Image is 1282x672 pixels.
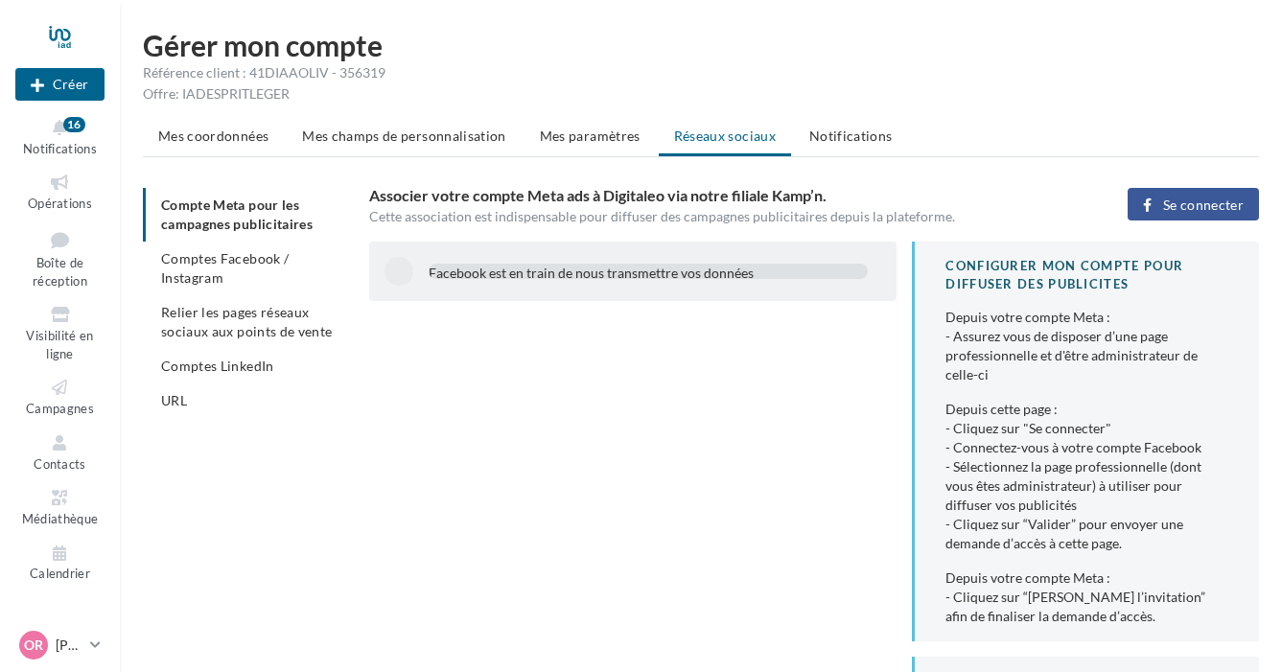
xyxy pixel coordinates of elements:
div: Depuis votre compte Meta : - Assurez vous de disposer d’une page professionnelle et d'être admini... [945,308,1228,384]
span: Mes paramètres [540,127,641,144]
span: Visibilité en ligne [26,328,93,361]
a: Opérations [15,168,105,215]
span: Se connecter [1163,197,1244,213]
span: Comptes Facebook / Instagram [161,250,289,286]
span: Relier les pages réseaux sociaux aux points de vente [161,304,332,339]
div: Nouvelle campagne [15,68,105,101]
span: Opérations [28,196,92,211]
a: Campagnes [15,373,105,420]
span: Médiathèque [22,511,99,526]
h3: Associer votre compte Meta ads à Digitaleo via notre filiale Kamp’n. [369,188,1078,203]
button: Créer [15,68,105,101]
button: Se connecter [1128,188,1259,220]
a: Visibilité en ligne [15,300,105,365]
button: Notifications 16 [15,113,105,160]
span: OR [24,636,43,655]
div: Depuis cette page : - Cliquez sur "Se connecter" - Connectez-vous à votre compte Facebook - Sélec... [945,400,1228,553]
div: Cette association est indispensable pour diffuser des campagnes publicitaires depuis la plateforme. [369,207,1078,226]
div: Référence client : 41DIAAOLIV - 356319 [143,63,1259,82]
span: URL [161,392,187,408]
a: Médiathèque [15,483,105,530]
span: Boîte de réception [33,255,87,289]
div: 16 [63,117,85,132]
div: Offre: IADESPRITLEGER [143,84,1259,104]
span: Contacts [34,456,86,472]
span: Calendrier [30,567,90,582]
span: Campagnes [26,401,94,416]
h1: Gérer mon compte [143,31,1259,59]
div: Facebook est en train de nous transmettre vos données [429,264,868,283]
p: [PERSON_NAME] [56,636,82,655]
span: Notifications [809,127,893,144]
div: Depuis votre compte Meta : - Cliquez sur “[PERSON_NAME] l’invitation” afin de finaliser la demand... [945,568,1228,626]
div: CONFIGURER MON COMPTE POUR DIFFUSER DES PUBLICITES [945,257,1228,292]
span: Mes champs de personnalisation [302,127,506,144]
a: Contacts [15,429,105,475]
a: Calendrier [15,539,105,586]
span: Comptes LinkedIn [161,358,274,374]
span: Mes coordonnées [158,127,268,144]
a: Boîte de réception [15,223,105,293]
a: OR [PERSON_NAME] [15,627,105,663]
span: Notifications [23,141,97,156]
